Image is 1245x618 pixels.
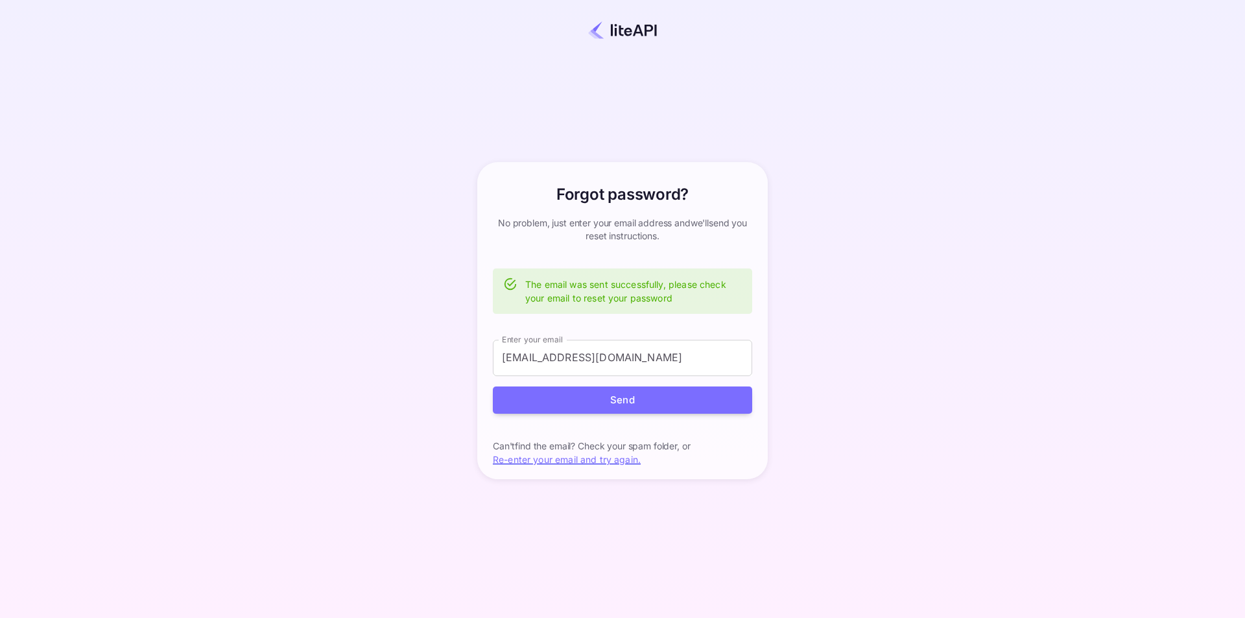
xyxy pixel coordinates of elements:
label: Enter your email [502,334,563,345]
a: Re-enter your email and try again. [493,454,641,465]
p: No problem, just enter your email address and we'll send you reset instructions. [493,217,752,243]
img: liteapi [588,21,657,40]
p: Can't find the email? Check your spam folder, or [493,440,752,453]
button: Send [493,386,752,414]
div: The email was sent successfully, please check your email to reset your password [525,272,742,310]
h6: Forgot password? [556,183,689,206]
